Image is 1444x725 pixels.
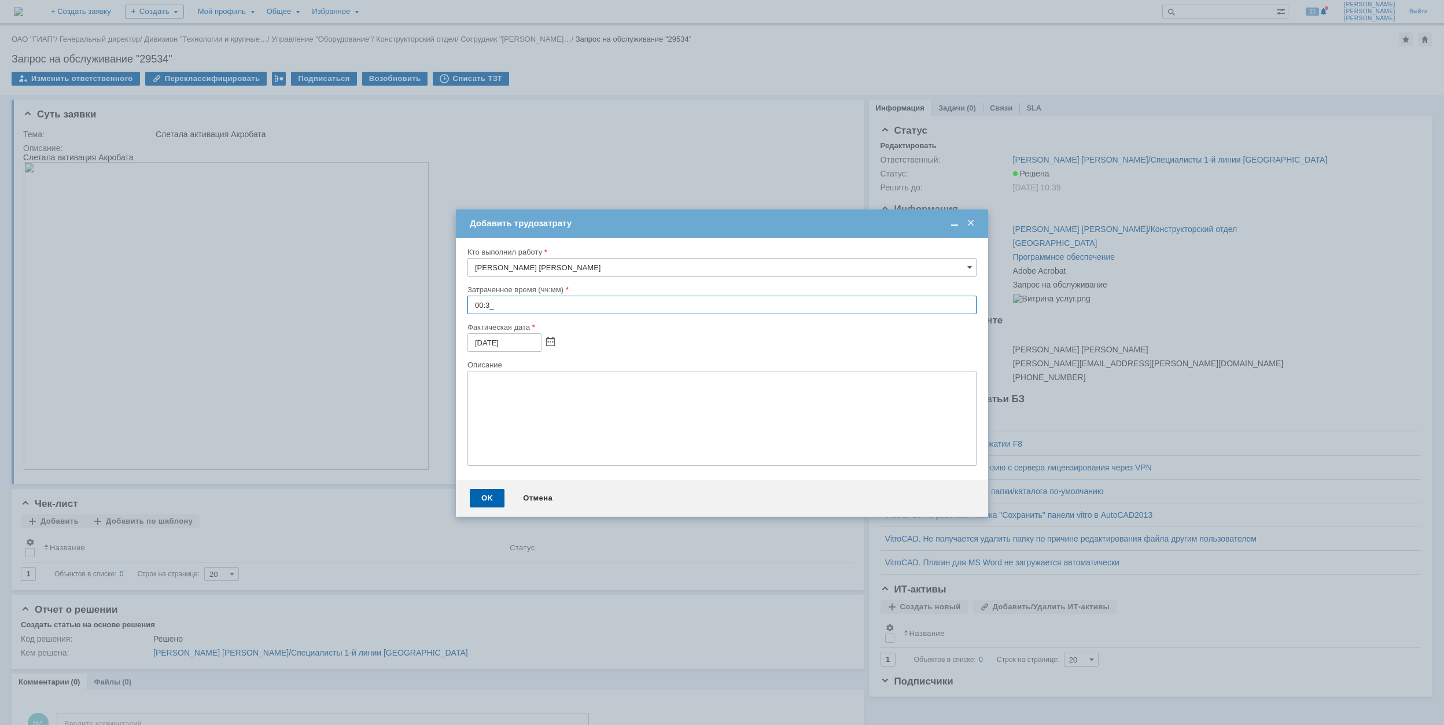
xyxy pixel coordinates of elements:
[467,248,974,256] div: Кто выполнил работу
[965,218,977,229] span: Закрыть
[470,218,977,229] div: Добавить трудозатрату
[467,361,974,369] div: Описание
[467,323,974,331] div: Фактическая дата
[467,286,974,293] div: Затраченное время (чч:мм)
[949,218,960,229] span: Свернуть (Ctrl + M)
